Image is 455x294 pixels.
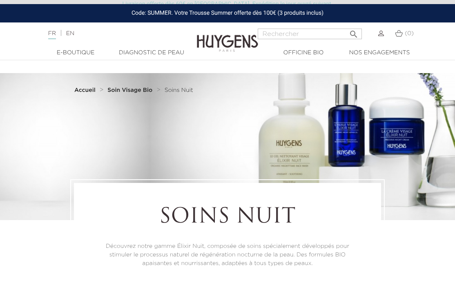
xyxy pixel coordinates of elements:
p: Découvrez notre gamme Élixir Nuit, composée de soins spécialement développés pour stimuler le pro... [96,242,359,268]
h1: Soins Nuit [96,205,359,230]
input: Rechercher [258,29,362,39]
a: FR [48,31,56,39]
strong: Soin Visage Bio [107,87,152,93]
span: Soins Nuit [165,87,193,93]
strong: Accueil [74,87,96,93]
a: EN [66,31,74,36]
a: Officine Bio [265,49,341,57]
a: Soin Visage Bio [107,87,154,94]
a: E-Boutique [38,49,114,57]
img: Huygens [197,22,258,53]
span: (0) [405,31,414,36]
i:  [349,27,359,37]
div: | [44,29,183,38]
a: Diagnostic de peau [114,49,190,57]
button:  [346,26,361,37]
a: Accueil [74,87,97,94]
a: Nos engagements [341,49,417,57]
a: Soins Nuit [165,87,193,94]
